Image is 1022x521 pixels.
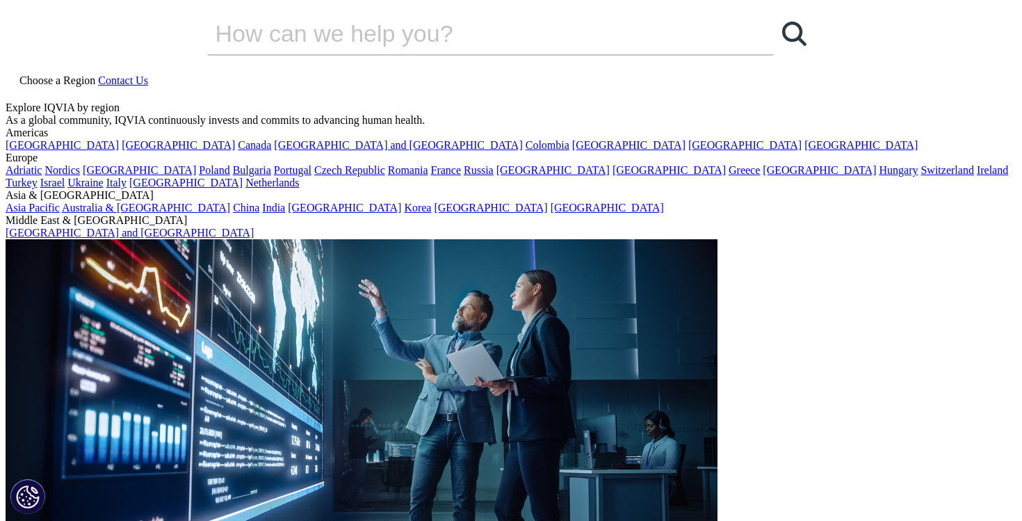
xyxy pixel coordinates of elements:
a: Turkey [6,177,38,189]
a: Canada [238,139,271,151]
a: [GEOGRAPHIC_DATA] [83,164,196,176]
a: Israel [40,177,65,189]
a: [GEOGRAPHIC_DATA] [496,164,610,176]
a: Netherlands [245,177,299,189]
a: Italy [106,177,127,189]
a: [GEOGRAPHIC_DATA] [122,139,235,151]
div: Europe [6,152,1016,164]
a: [GEOGRAPHIC_DATA] [434,202,547,214]
input: Search [207,13,734,54]
a: Poland [199,164,229,176]
a: [GEOGRAPHIC_DATA] [613,164,726,176]
a: [GEOGRAPHIC_DATA] [688,139,802,151]
a: [GEOGRAPHIC_DATA] [804,139,918,151]
a: Czech Republic [314,164,385,176]
a: Hungary [879,164,918,176]
button: Cookie 设置 [10,479,45,514]
a: [GEOGRAPHIC_DATA] [129,177,243,189]
a: India [262,202,285,214]
a: Portugal [274,164,311,176]
a: [GEOGRAPHIC_DATA] [288,202,401,214]
a: [GEOGRAPHIC_DATA] and [GEOGRAPHIC_DATA] [6,227,254,239]
a: [GEOGRAPHIC_DATA] and [GEOGRAPHIC_DATA] [274,139,522,151]
a: Colombia [526,139,569,151]
div: Middle East & [GEOGRAPHIC_DATA] [6,214,1016,227]
a: Romania [388,164,428,176]
div: Americas [6,127,1016,139]
a: Contact Us [98,74,148,86]
a: Ukraine [67,177,104,189]
div: As a global community, IQVIA continuously invests and commits to advancing human health. [6,114,1016,127]
a: Korea [404,202,431,214]
a: Asia Pacific [6,202,60,214]
svg: Search [782,22,806,46]
div: Explore IQVIA by region [6,102,1016,114]
a: France [431,164,462,176]
a: Search [774,13,816,54]
a: China [233,202,259,214]
a: Nordics [44,164,80,176]
a: Switzerland [920,164,973,176]
a: [GEOGRAPHIC_DATA] [763,164,876,176]
a: [GEOGRAPHIC_DATA] [551,202,664,214]
a: Adriatic [6,164,42,176]
a: Australia & [GEOGRAPHIC_DATA] [62,202,230,214]
a: [GEOGRAPHIC_DATA] [6,139,119,151]
a: [GEOGRAPHIC_DATA] [572,139,686,151]
a: Russia [464,164,494,176]
div: Asia & [GEOGRAPHIC_DATA] [6,189,1016,202]
a: Ireland [977,164,1008,176]
a: Greece [729,164,760,176]
a: Bulgaria [233,164,271,176]
span: Choose a Region [19,74,95,86]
